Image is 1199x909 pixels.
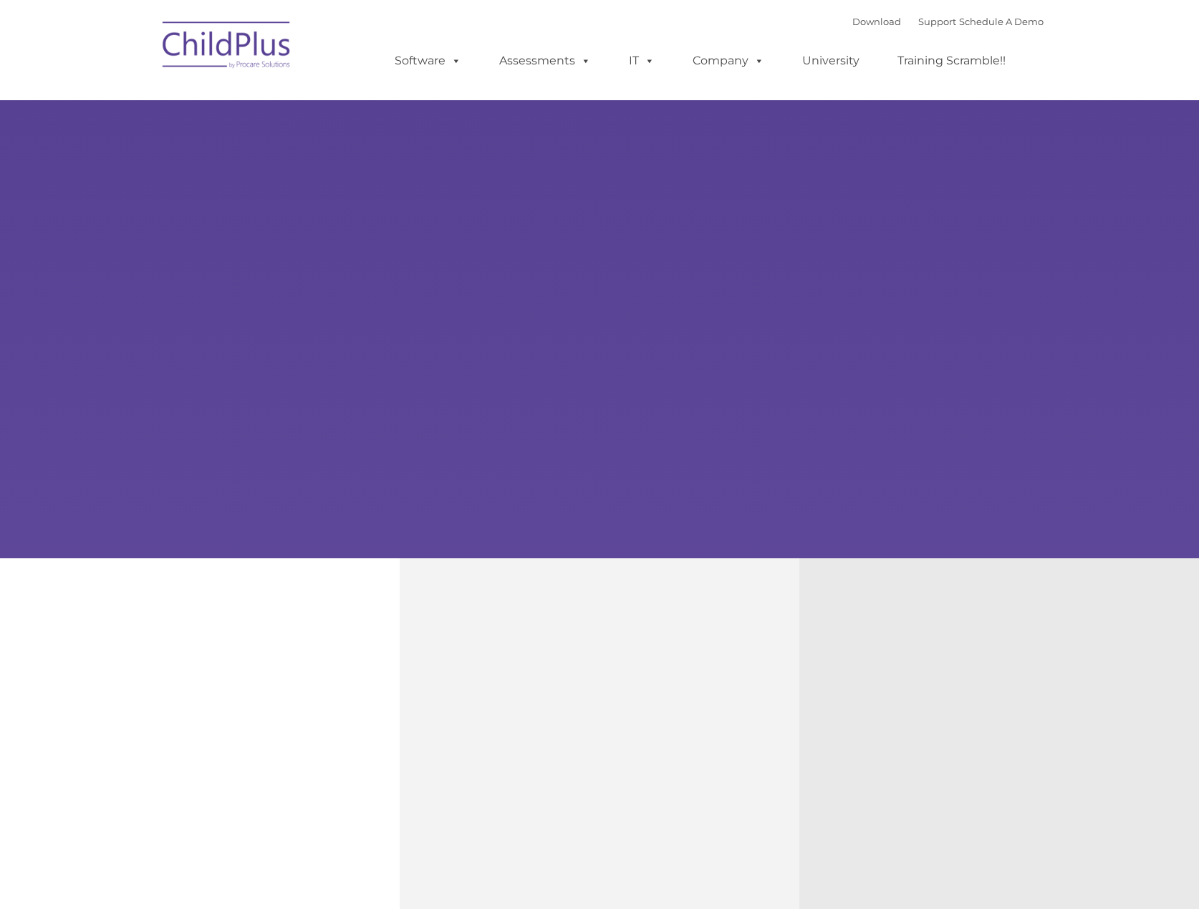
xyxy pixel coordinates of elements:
a: Support [918,16,956,27]
img: ChildPlus by Procare Solutions [155,11,299,83]
a: IT [615,47,669,75]
a: Software [380,47,476,75]
a: Download [852,16,901,27]
font: | [852,16,1044,27]
a: University [788,47,874,75]
a: Assessments [485,47,605,75]
a: Company [678,47,779,75]
a: Training Scramble!! [883,47,1020,75]
a: Schedule A Demo [959,16,1044,27]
